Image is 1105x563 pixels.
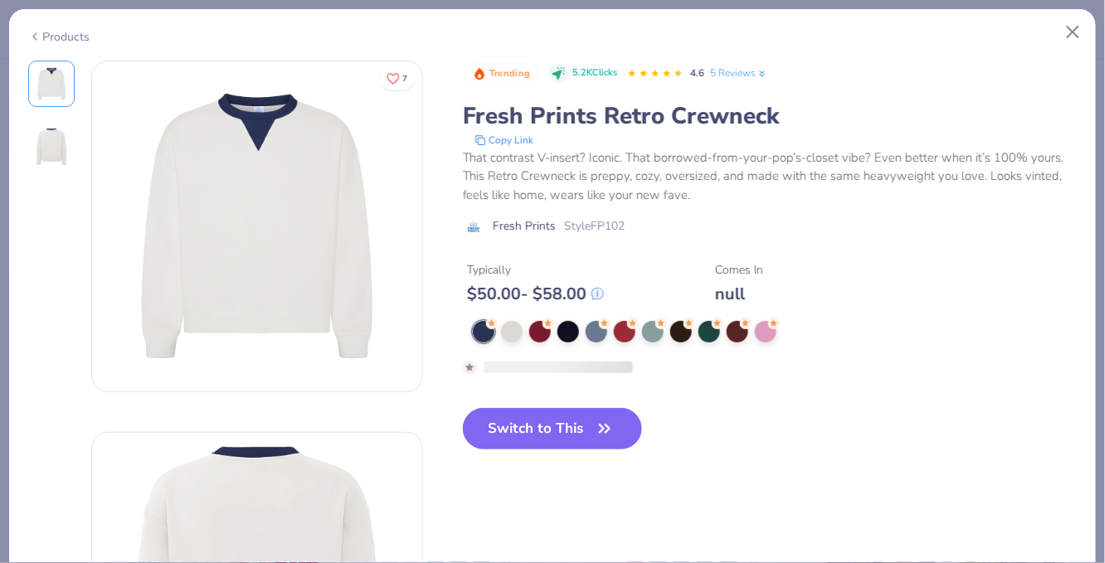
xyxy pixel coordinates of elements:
button: copy to clipboard [470,132,539,148]
div: That contrast V-insert? Iconic. That borrowed-from-your-pop’s-closet vibe? Even better when it’s ... [463,148,1078,205]
div: Comes In [716,261,764,279]
a: 5 Reviews [711,66,768,80]
span: 5.2K Clicks [572,66,617,80]
div: Typically [468,261,604,279]
div: Fresh Prints Retro Crewneck [463,100,1078,132]
div: $ 50.00 - $ 58.00 [468,284,604,304]
button: Close [1058,17,1089,48]
span: 7 [402,75,407,83]
button: Like [379,66,415,90]
span: Trending [489,69,530,78]
span: Fresh Prints [494,217,557,235]
div: Products [28,28,90,46]
button: Badge Button [465,63,539,85]
button: Switch to This [463,408,643,449]
img: Front [92,61,422,391]
img: Back [32,127,71,167]
span: Style FP102 [565,217,626,235]
img: Trending sort [473,67,486,80]
div: 4.6 Stars [627,61,684,87]
div: null [716,284,764,304]
img: Front [32,64,71,104]
span: 4.6 [690,66,704,80]
img: brand logo [463,221,485,234]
